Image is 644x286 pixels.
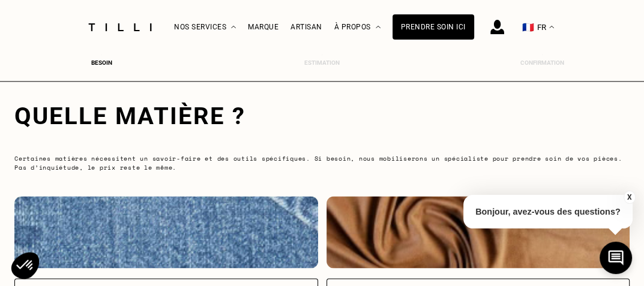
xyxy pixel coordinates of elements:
[463,195,633,228] p: Bonjour, avez-vous des questions?
[298,59,346,66] div: Estimation
[84,23,156,31] img: Logo du service de couturière Tilli
[522,22,534,33] span: 🇫🇷
[290,23,322,31] a: Artisan
[248,23,278,31] a: Marque
[490,20,504,34] img: icône connexion
[14,154,630,172] p: Certaines matières nécessitent un savoir-faire et des outils spécifiques. Si besoin, nous mobilis...
[519,59,567,66] div: Confirmation
[77,59,125,66] div: Besoin
[334,1,381,54] div: À propos
[393,14,474,40] a: Prendre soin ici
[376,26,381,29] img: Menu déroulant à propos
[327,196,630,268] img: Tilli retouche vos vêtements en Soie ou mousseline
[14,102,630,130] div: Quelle matière ?
[549,26,554,29] img: menu déroulant
[516,1,560,54] button: 🇫🇷 FR
[14,196,318,268] img: Tilli retouche vos vêtements en Jeans
[231,26,236,29] img: Menu déroulant
[174,1,236,54] div: Nos services
[623,191,635,204] button: X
